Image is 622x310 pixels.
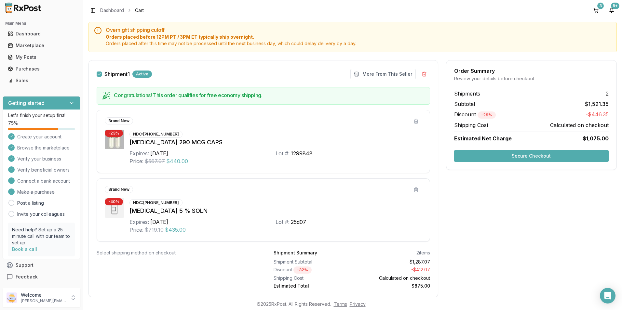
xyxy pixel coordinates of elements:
[350,69,416,79] button: More From This Seller
[8,99,45,107] h3: Getting started
[17,178,70,184] span: Connect a bank account
[274,275,349,281] div: Shipping Cost
[7,292,17,303] img: User avatar
[597,3,604,9] div: 3
[478,111,496,119] div: - 29 %
[274,259,349,265] div: Shipment Subtotal
[17,189,55,195] span: Make a purchase
[5,75,78,86] a: Sales
[129,218,149,226] div: Expires:
[606,90,609,97] span: 2
[3,40,80,51] button: Marketplace
[274,283,349,289] div: Estimated Total
[8,42,75,49] div: Marketplace
[105,130,123,137] div: - 23 %
[454,150,609,162] button: Secure Checkout
[17,145,70,151] span: Browse the marketplace
[5,63,78,75] a: Purchases
[21,298,66,304] p: [PERSON_NAME][EMAIL_ADDRESS][DOMAIN_NAME]
[454,121,488,129] span: Shipping Cost
[3,271,80,283] button: Feedback
[129,199,183,206] div: NDC: [PHONE_NUMBER]
[105,198,124,218] img: Xiidra 5 % SOLN
[350,301,366,307] a: Privacy
[105,198,123,205] div: - 40 %
[100,7,144,14] nav: breadcrumb
[5,28,78,40] a: Dashboard
[8,66,75,72] div: Purchases
[274,250,317,256] div: Shipment Summary
[150,218,168,226] div: [DATE]
[5,51,78,63] a: My Posts
[5,40,78,51] a: Marketplace
[454,68,609,73] div: Order Summary
[150,149,168,157] div: [DATE]
[8,120,18,126] span: 75 %
[454,75,609,82] div: Review your details before checkout
[454,111,496,118] span: Discount
[106,27,611,32] h5: Overnight shipping cutoff
[12,246,37,252] a: Book a call
[132,71,152,78] div: Active
[591,5,601,16] button: 3
[166,157,188,165] span: $440.00
[583,135,609,142] span: $1,075.00
[145,157,165,165] span: $567.97
[105,130,124,149] img: Linzess 290 MCG CAPS
[17,156,61,162] span: Verify your business
[17,167,70,173] span: Verify beneficial owners
[129,138,422,147] div: [MEDICAL_DATA] 290 MCG CAPS
[8,31,75,37] div: Dashboard
[106,40,611,47] span: Orders placed after this time may not be processed until the next business day, which could delay...
[454,135,512,142] span: Estimated Net Charge
[145,226,164,234] span: $719.10
[129,206,422,215] div: [MEDICAL_DATA] 5 % SOLN
[12,226,71,246] p: Need help? Set up a 25 minute call with our team to set up.
[293,266,312,274] div: - 32 %
[16,274,38,280] span: Feedback
[586,110,609,119] span: -$446.35
[3,75,80,86] button: Sales
[354,259,430,265] div: $1,287.07
[8,54,75,60] div: My Posts
[129,131,183,138] div: NDC: [PHONE_NUMBER]
[291,218,306,226] div: 25d07
[3,64,80,74] button: Purchases
[100,7,124,14] a: Dashboard
[114,93,425,98] h5: Congratulations! This order qualifies for free economy shipping.
[276,149,290,157] div: Lot #:
[105,117,133,124] div: Brand New
[17,134,61,140] span: Create your account
[105,186,133,193] div: Brand New
[129,157,143,165] div: Price:
[129,149,149,157] div: Expires:
[129,226,143,234] div: Price:
[8,77,75,84] div: Sales
[3,29,80,39] button: Dashboard
[274,266,349,274] div: Discount
[354,266,430,274] div: - $412.07
[3,52,80,62] button: My Posts
[97,250,253,256] div: Select shipping method on checkout
[291,149,313,157] div: 1299848
[17,211,65,217] a: Invite your colleagues
[17,200,44,206] a: Post a listing
[550,121,609,129] span: Calculated on checkout
[104,71,130,77] label: Shipment 1
[165,226,186,234] span: $435.00
[354,275,430,281] div: Calculated on checkout
[454,90,480,97] span: Shipments
[606,5,617,16] button: 9+
[5,21,78,26] h2: Main Menu
[3,259,80,271] button: Support
[3,3,44,13] img: RxPost Logo
[106,34,611,40] span: Orders placed before 12PM PT / 3PM ET typically ship overnight.
[334,301,347,307] a: Terms
[354,283,430,289] div: $875.00
[416,250,430,256] div: 2 items
[276,218,290,226] div: Lot #:
[454,100,475,108] span: Subtotal
[600,288,615,304] div: Open Intercom Messenger
[135,7,144,14] span: Cart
